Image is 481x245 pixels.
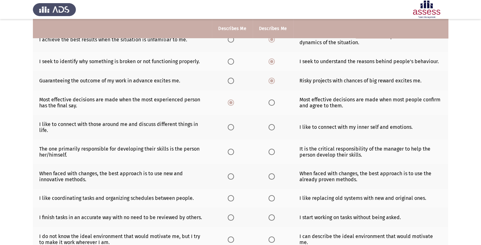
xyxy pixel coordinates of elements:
[228,58,237,64] mat-radio-group: Select an option
[33,208,212,227] td: I finish tasks in an accurate way with no need to be reviewed by others.
[33,140,212,164] td: The one primarily responsible for developing their skills is the person her/himself.
[212,19,252,38] th: Describes Me
[228,236,237,242] mat-radio-group: Select an option
[228,173,237,179] mat-radio-group: Select an option
[268,58,277,64] mat-radio-group: Select an option
[228,99,237,105] mat-radio-group: Select an option
[33,189,212,208] td: I like coordinating tasks and organizing schedules between people.
[228,77,237,83] mat-radio-group: Select an option
[293,90,448,115] td: Most effective decisions are made when most people confirm and agree to them.
[33,1,76,18] img: Assess Talent Management logo
[33,71,212,90] td: Guaranteeing the outcome of my work in advance excites me.
[268,124,277,130] mat-radio-group: Select an option
[293,27,448,52] td: I achieve the best results when I am acquainted with the dynamics of the situation.
[405,1,448,18] img: Assessment logo of Potentiality Assessment
[268,236,277,242] mat-radio-group: Select an option
[268,99,277,105] mat-radio-group: Select an option
[228,195,237,201] mat-radio-group: Select an option
[33,115,212,140] td: I like to connect with those around me and discuss different things in life.
[228,36,237,42] mat-radio-group: Select an option
[228,124,237,130] mat-radio-group: Select an option
[293,164,448,189] td: When faced with changes, the best approach is to use the already proven methods.
[293,115,448,140] td: I like to connect with my inner self and emotions.
[268,195,277,201] mat-radio-group: Select an option
[293,140,448,164] td: It is the critical responsibility of the manager to help the person develop their skills.
[268,214,277,220] mat-radio-group: Select an option
[293,52,448,71] td: I seek to understand the reasons behind people's behaviour.
[33,27,212,52] td: I achieve the best results when the situation is unfamiliar to me.
[293,189,448,208] td: I like replacing old systems with new and original ones.
[268,77,277,83] mat-radio-group: Select an option
[33,164,212,189] td: When faced with changes, the best approach is to use new and innovative methods.
[268,148,277,154] mat-radio-group: Select an option
[268,173,277,179] mat-radio-group: Select an option
[268,36,277,42] mat-radio-group: Select an option
[293,208,448,227] td: I start working on tasks without being asked.
[253,19,293,38] th: Describes Me
[228,214,237,220] mat-radio-group: Select an option
[293,71,448,90] td: Risky projects with chances of big reward excites me.
[33,52,212,71] td: I seek to identify why something is broken or not functioning properly.
[33,90,212,115] td: Most effective decisions are made when the most experienced person has the final say.
[228,148,237,154] mat-radio-group: Select an option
